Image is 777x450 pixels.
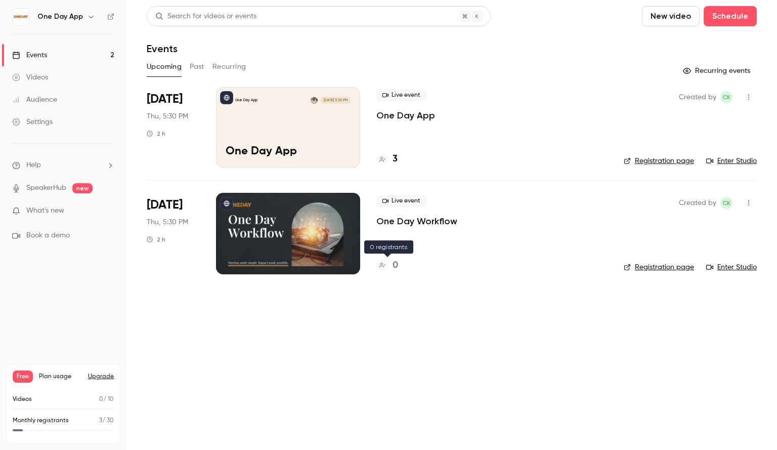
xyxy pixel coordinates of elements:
[624,262,694,272] a: Registration page
[393,259,398,272] h4: 0
[147,43,178,55] h1: Events
[37,12,83,22] h6: One Day App
[13,9,29,25] img: One Day App
[147,217,188,227] span: Thu, 5:30 PM
[26,183,66,193] a: SpeakerHub
[88,373,114,381] button: Upgrade
[147,193,200,274] div: Aug 21 Thu, 5:30 PM (America/New York)
[26,230,70,241] span: Book a demo
[72,183,93,193] span: new
[147,87,200,168] div: Aug 14 Thu, 5:30 PM (America/New York)
[190,59,204,75] button: Past
[147,197,183,213] span: [DATE]
[147,111,188,121] span: Thu, 5:30 PM
[376,259,398,272] a: 0
[12,72,48,83] div: Videos
[99,395,114,404] p: / 10
[99,396,103,402] span: 0
[147,59,182,75] button: Upcoming
[642,6,700,26] button: New video
[39,373,82,381] span: Plan usage
[13,371,33,383] span: Free
[12,50,47,60] div: Events
[99,418,102,424] span: 3
[216,87,360,168] a: One Day AppOne Day AppCK Kelly[DATE] 5:30 PMOne Day App
[679,91,716,103] span: Created by
[26,206,64,216] span: What's new
[147,235,165,243] div: 2 h
[624,156,694,166] a: Registration page
[147,91,183,107] span: [DATE]
[376,109,435,121] a: One Day App
[226,145,351,158] p: One Day App
[99,416,114,425] p: / 30
[393,152,398,166] h4: 3
[147,130,165,138] div: 2 h
[706,156,757,166] a: Enter Studio
[376,152,398,166] a: 3
[706,262,757,272] a: Enter Studio
[155,11,256,22] div: Search for videos or events
[678,63,757,79] button: Recurring events
[212,59,246,75] button: Recurring
[376,215,457,227] a: One Day Workflow
[704,6,757,26] button: Schedule
[12,95,57,105] div: Audience
[720,91,732,103] span: CK Kelly
[12,117,53,127] div: Settings
[13,395,32,404] p: Videos
[722,197,730,209] span: CK
[235,98,257,103] p: One Day App
[311,97,318,104] img: CK Kelly
[720,197,732,209] span: CK Kelly
[722,91,730,103] span: CK
[679,197,716,209] span: Created by
[376,195,426,207] span: Live event
[26,160,41,171] span: Help
[13,416,69,425] p: Monthly registrants
[12,160,114,171] li: help-dropdown-opener
[376,89,426,101] span: Live event
[320,97,350,104] span: [DATE] 5:30 PM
